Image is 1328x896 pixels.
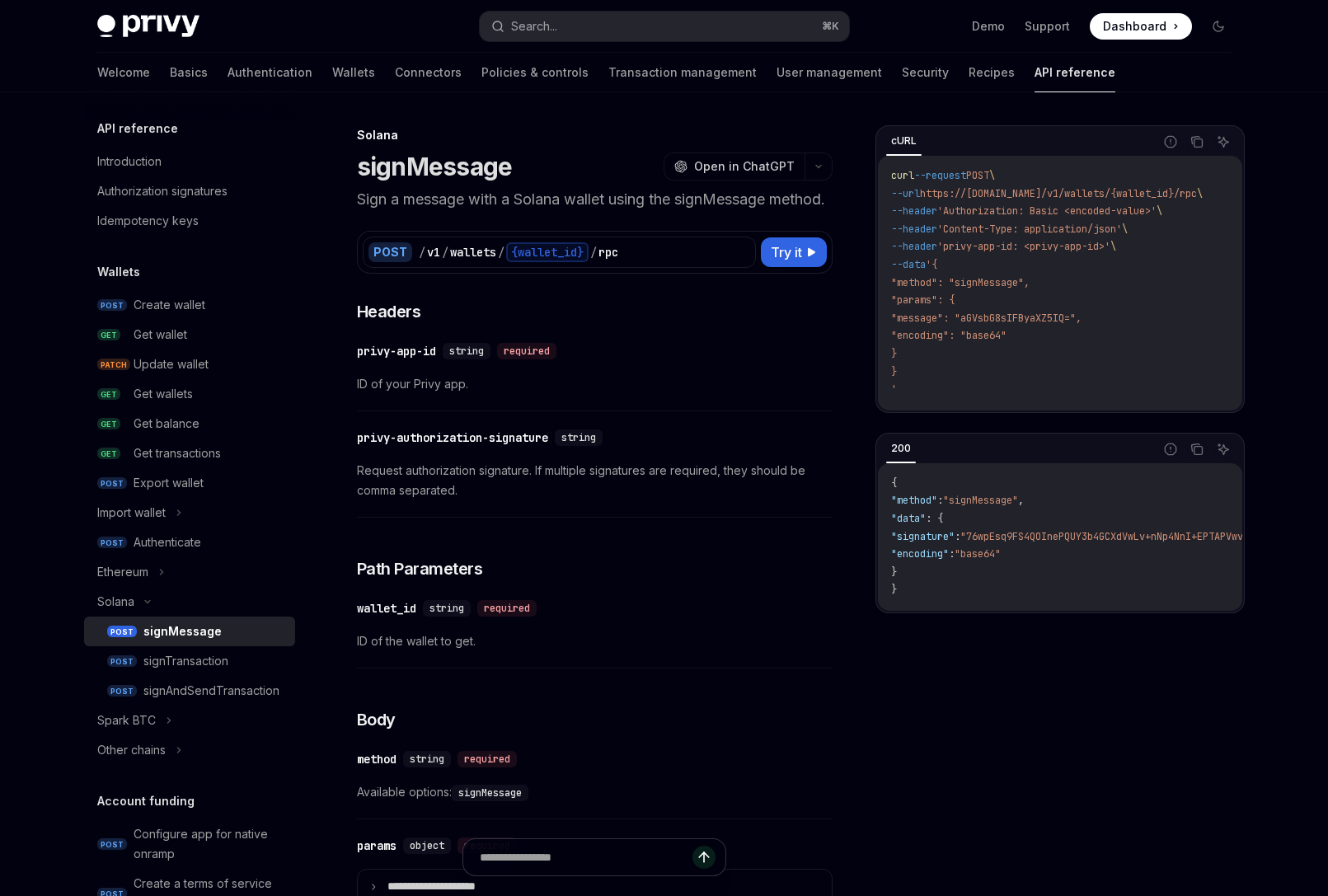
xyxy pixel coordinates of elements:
div: required [458,751,517,767]
a: POSTsignAndSendTransaction [84,676,295,706]
span: "signature" [891,530,955,543]
div: Authenticate [134,532,201,552]
div: Introduction [97,152,162,171]
button: Report incorrect code [1160,131,1181,152]
span: "message": "aGVsbG8sIFByaXZ5IQ=", [891,312,1082,325]
span: POST [966,169,989,182]
div: / [419,244,425,260]
code: signMessage [452,785,528,801]
span: \ [989,169,995,182]
button: Copy the contents from the code block [1186,131,1208,152]
a: Recipes [969,53,1015,92]
span: string [410,753,444,766]
div: rpc [598,244,618,260]
a: POSTExport wallet [84,468,295,498]
a: GETGet wallet [84,320,295,349]
button: Send message [692,846,716,869]
div: {wallet_id} [506,242,589,262]
div: Configure app for native onramp [134,824,285,864]
div: Authorization signatures [97,181,228,201]
span: "base64" [955,547,1001,561]
div: / [590,244,597,260]
a: Idempotency keys [84,206,295,236]
a: Authorization signatures [84,176,295,206]
button: Ask AI [1213,439,1234,460]
a: POSTsignTransaction [84,646,295,676]
span: \ [1157,204,1162,218]
div: required [497,343,556,359]
span: "method": "signMessage", [891,276,1030,289]
div: wallets [450,244,496,260]
span: string [429,602,464,615]
div: 200 [886,439,916,458]
button: Open in ChatGPT [664,152,805,181]
span: : [955,530,960,543]
div: Spark BTC [97,711,156,730]
div: Get wallets [134,384,193,404]
div: Import wallet [97,503,166,523]
span: Available options: [357,782,833,802]
h1: signMessage [357,152,513,181]
span: ID of your Privy app. [357,374,833,394]
div: signMessage [143,622,222,641]
div: Create wallet [134,295,205,315]
div: Ethereum [97,562,148,582]
div: Search... [511,16,557,36]
span: 'Content-Type: application/json' [937,223,1122,236]
span: POST [107,655,137,668]
div: wallet_id [357,600,416,617]
span: "method" [891,494,937,507]
span: , [1018,494,1024,507]
span: GET [97,418,120,430]
span: GET [97,329,120,341]
span: Body [357,708,396,731]
span: GET [97,388,120,401]
span: --header [891,204,937,218]
span: "data" [891,512,926,525]
div: method [357,751,397,767]
span: ⌘ K [822,20,839,33]
a: API reference [1035,53,1115,92]
span: } [891,365,897,378]
span: } [891,583,897,596]
button: Spark BTC [84,706,295,735]
span: POST [97,537,127,549]
div: Get transactions [134,443,221,463]
p: Sign a message with a Solana wallet using the signMessage method. [357,188,833,211]
span: { [891,476,897,490]
a: Wallets [332,53,375,92]
span: "params": { [891,293,955,307]
span: PATCH [97,359,130,371]
div: Other chains [97,740,166,760]
a: Connectors [395,53,462,92]
a: POSTCreate wallet [84,290,295,320]
button: Try it [761,237,827,267]
span: Try it [771,242,802,262]
span: --url [891,187,920,200]
span: ' [891,382,897,396]
a: POSTConfigure app for native onramp [84,819,295,869]
span: Request authorization signature. If multiple signatures are required, they should be comma separa... [357,461,833,500]
div: Idempotency keys [97,211,199,231]
button: Ethereum [84,557,295,587]
a: PATCHUpdate wallet [84,349,295,379]
span: "encoding": "base64" [891,329,1007,342]
h5: Account funding [97,791,195,811]
a: GETGet wallets [84,379,295,409]
span: --header [891,240,937,253]
span: POST [97,299,127,312]
a: Welcome [97,53,150,92]
span: "signMessage" [943,494,1018,507]
span: --header [891,223,937,236]
button: Copy the contents from the code block [1186,439,1208,460]
span: curl [891,169,914,182]
span: https://[DOMAIN_NAME]/v1/wallets/{wallet_id}/rpc [920,187,1197,200]
a: Support [1025,18,1070,35]
span: \ [1110,240,1116,253]
span: } [891,565,897,579]
span: '{ [926,258,937,271]
span: POST [97,838,127,851]
a: Basics [170,53,208,92]
span: : [949,547,955,561]
a: POSTsignMessage [84,617,295,646]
